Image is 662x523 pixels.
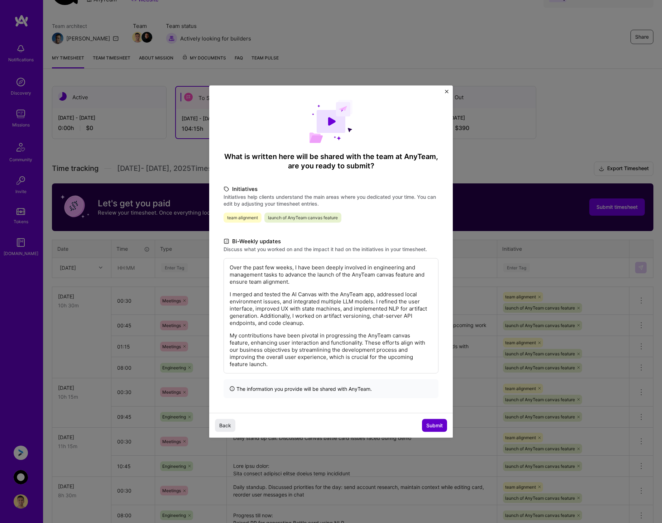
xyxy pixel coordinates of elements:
[219,422,231,429] span: Back
[224,237,438,246] label: Bi-Weekly updates
[224,152,438,171] h4: What is written here will be shared with the team at AnyTeam , are you ready to submit?
[224,246,438,253] label: Discuss what you worked on and the impact it had on the initiatives in your timesheet.
[224,193,438,207] label: Initiatives help clients understand the main areas where you dedicated your time. You can edit by...
[224,237,229,245] i: icon DocumentBlack
[229,385,235,393] i: icon InfoBlack
[224,213,262,223] span: team alignment
[230,332,432,368] p: My contributions have been pivotal in progressing the AnyTeam canvas feature, enhancing user inte...
[445,90,448,97] button: Close
[422,419,447,432] button: Submit
[224,185,229,193] i: icon TagBlack
[224,379,438,398] div: The information you provide will be shared with AnyTeam .
[426,422,443,429] span: Submit
[215,419,235,432] button: Back
[224,185,438,193] label: Initiatives
[230,264,432,286] p: Over the past few weeks, I have been deeply involved in engineering and management tasks to advan...
[230,291,432,327] p: I merged and tested the AI Canvas with the AnyTeam app, addressed local environment issues, and i...
[264,213,341,223] span: launch of AnyTeam canvas feature
[309,100,353,143] img: Demo day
